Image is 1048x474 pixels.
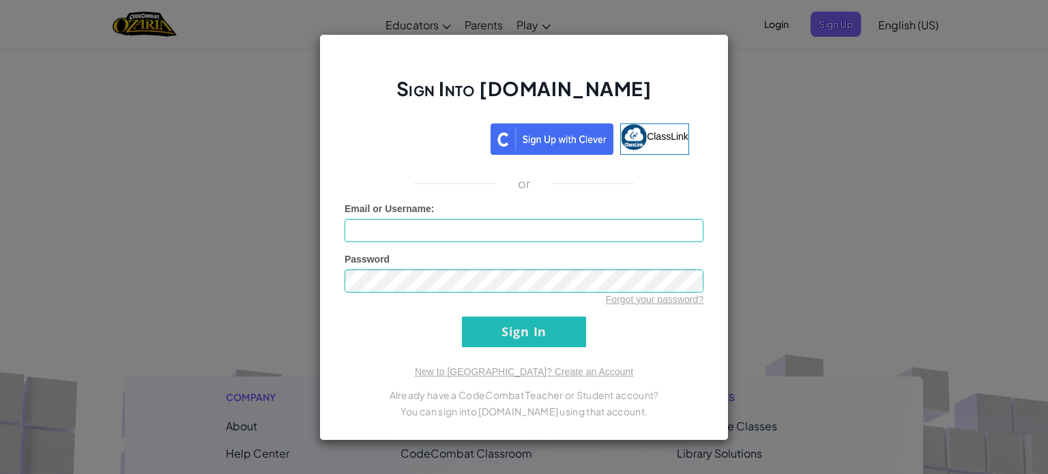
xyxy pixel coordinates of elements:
p: or [518,175,531,192]
img: classlink-logo-small.png [621,124,647,150]
p: Already have a CodeCombat Teacher or Student account? [345,387,703,403]
span: ClassLink [647,130,688,141]
a: New to [GEOGRAPHIC_DATA]? Create an Account [415,366,633,377]
span: Password [345,254,390,265]
iframe: Sign in with Google Button [352,122,491,152]
a: Forgot your password? [606,294,703,305]
input: Sign In [462,316,586,347]
img: clever_sso_button@2x.png [491,123,613,155]
label: : [345,202,435,216]
h2: Sign Into [DOMAIN_NAME] [345,76,703,115]
span: Email or Username [345,203,431,214]
p: You can sign into [DOMAIN_NAME] using that account. [345,403,703,419]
